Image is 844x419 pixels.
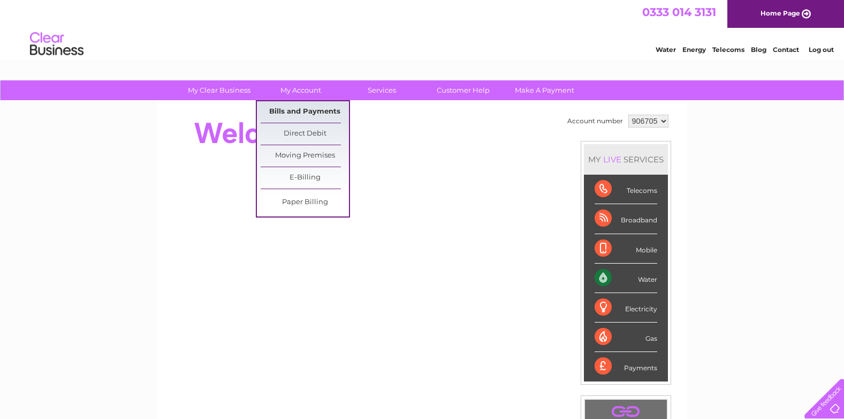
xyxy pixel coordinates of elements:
[809,46,834,54] a: Log out
[642,5,716,19] a: 0333 014 3131
[261,145,349,167] a: Moving Premises
[175,80,263,100] a: My Clear Business
[29,28,84,61] img: logo.png
[256,80,345,100] a: My Account
[584,144,668,175] div: MY SERVICES
[261,192,349,213] a: Paper Billing
[656,46,676,54] a: Water
[261,167,349,189] a: E-Billing
[751,46,766,54] a: Blog
[595,323,657,352] div: Gas
[595,204,657,234] div: Broadband
[595,264,657,293] div: Water
[500,80,589,100] a: Make A Payment
[565,112,626,130] td: Account number
[595,352,657,381] div: Payments
[261,101,349,123] a: Bills and Payments
[595,175,657,204] div: Telecoms
[170,6,675,52] div: Clear Business is a trading name of Verastar Limited (registered in [GEOGRAPHIC_DATA] No. 3667643...
[261,123,349,145] a: Direct Debit
[419,80,507,100] a: Customer Help
[595,293,657,323] div: Electricity
[712,46,744,54] a: Telecoms
[338,80,426,100] a: Services
[773,46,799,54] a: Contact
[595,234,657,264] div: Mobile
[601,154,624,164] div: LIVE
[682,46,706,54] a: Energy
